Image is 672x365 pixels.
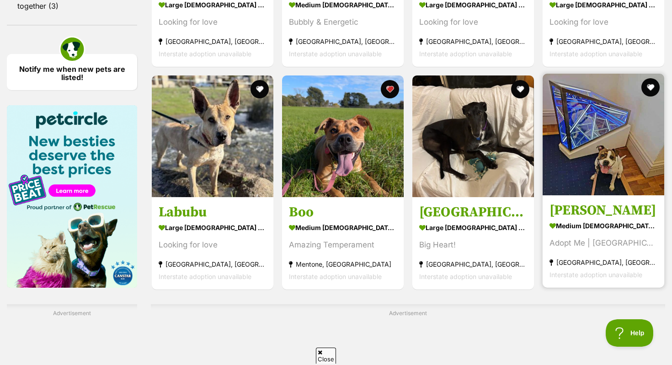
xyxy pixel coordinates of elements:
[289,273,382,280] span: Interstate adoption unavailable
[159,273,251,280] span: Interstate adoption unavailable
[381,80,399,98] button: favourite
[7,54,137,90] a: Notify me when new pets are listed!
[549,202,657,219] h3: [PERSON_NAME]
[549,237,657,249] div: Adopt Me | [GEOGRAPHIC_DATA]
[549,50,642,58] span: Interstate adoption unavailable
[543,195,664,288] a: [PERSON_NAME] medium [DEMOGRAPHIC_DATA] Dog Adopt Me | [GEOGRAPHIC_DATA] [GEOGRAPHIC_DATA], [GEOG...
[7,105,137,288] img: Pet Circle promo banner
[549,219,657,232] strong: medium [DEMOGRAPHIC_DATA] Dog
[251,80,269,98] button: favourite
[159,258,267,270] strong: [GEOGRAPHIC_DATA], [GEOGRAPHIC_DATA]
[152,75,273,197] img: Labubu - Mastiff x Swiss Shepherd Dog
[289,258,397,270] strong: Mentone, [GEOGRAPHIC_DATA]
[289,50,382,58] span: Interstate adoption unavailable
[159,221,267,234] strong: large [DEMOGRAPHIC_DATA] Dog
[419,16,527,28] div: Looking for love
[419,50,512,58] span: Interstate adoption unavailable
[159,35,267,48] strong: [GEOGRAPHIC_DATA], [GEOGRAPHIC_DATA]
[282,75,404,197] img: Boo - Staffordshire Bull Terrier x Mixed breed Dog
[419,35,527,48] strong: [GEOGRAPHIC_DATA], [GEOGRAPHIC_DATA]
[419,239,527,251] div: Big Heart!
[289,239,397,251] div: Amazing Temperament
[511,80,529,98] button: favourite
[159,204,267,221] h3: Labubu
[549,256,657,268] strong: [GEOGRAPHIC_DATA], [GEOGRAPHIC_DATA]
[289,221,397,234] strong: medium [DEMOGRAPHIC_DATA] Dog
[412,197,534,290] a: [GEOGRAPHIC_DATA] large [DEMOGRAPHIC_DATA] Dog Big Heart! [GEOGRAPHIC_DATA], [GEOGRAPHIC_DATA] In...
[419,221,527,234] strong: large [DEMOGRAPHIC_DATA] Dog
[549,271,642,279] span: Interstate adoption unavailable
[282,197,404,290] a: Boo medium [DEMOGRAPHIC_DATA] Dog Amazing Temperament Mentone, [GEOGRAPHIC_DATA] Interstate adopt...
[543,74,664,195] img: Bailey - American Bulldog
[159,239,267,251] div: Looking for love
[419,204,527,221] h3: [GEOGRAPHIC_DATA]
[412,75,534,197] img: Bronx - Greyhound Dog
[316,348,336,364] span: Close
[606,319,654,347] iframe: Help Scout Beacon - Open
[549,16,657,28] div: Looking for love
[152,197,273,290] a: Labubu large [DEMOGRAPHIC_DATA] Dog Looking for love [GEOGRAPHIC_DATA], [GEOGRAPHIC_DATA] Interst...
[549,35,657,48] strong: [GEOGRAPHIC_DATA], [GEOGRAPHIC_DATA]
[289,35,397,48] strong: [GEOGRAPHIC_DATA], [GEOGRAPHIC_DATA]
[159,50,251,58] span: Interstate adoption unavailable
[641,78,660,97] button: favourite
[159,16,267,28] div: Looking for love
[289,204,397,221] h3: Boo
[289,16,397,28] div: Bubbly & Energetic
[419,273,512,280] span: Interstate adoption unavailable
[419,258,527,270] strong: [GEOGRAPHIC_DATA], [GEOGRAPHIC_DATA]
